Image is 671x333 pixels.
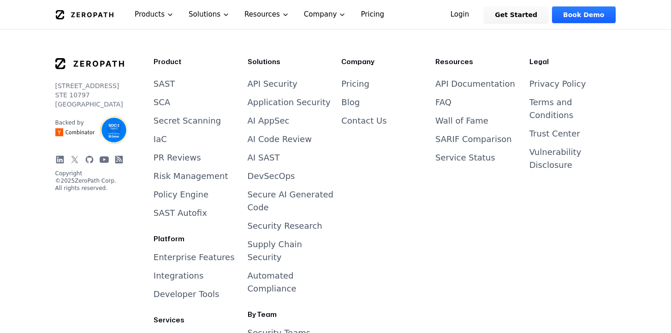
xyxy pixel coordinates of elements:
a: Integrations [154,271,204,280]
img: SOC2 Type II Certified [100,116,128,144]
a: Application Security [248,97,331,107]
h3: Product [154,57,240,66]
h3: Resources [435,57,522,66]
a: Wall of Fame [435,116,488,125]
a: SCA [154,97,170,107]
a: Pricing [341,79,369,89]
a: SAST Autofix [154,208,207,218]
a: AI SAST [248,153,280,162]
a: FAQ [435,97,451,107]
h3: By Team [248,310,334,319]
a: Book Demo [552,6,615,23]
a: Privacy Policy [529,79,586,89]
a: Developer Tools [154,289,220,299]
a: Blog RSS Feed [114,155,124,164]
a: API Security [248,79,297,89]
a: Get Started [484,6,548,23]
a: Vulnerability Disclosure [529,147,582,170]
a: IaC [154,134,167,144]
a: Secure AI Generated Code [248,190,333,212]
h3: Solutions [248,57,334,66]
a: API Documentation [435,79,515,89]
a: Login [439,6,481,23]
a: AI AppSec [248,116,290,125]
a: PR Reviews [154,153,201,162]
p: Copyright © 2025 ZeroPath Corp. All rights reserved. [55,170,124,192]
h3: Legal [529,57,616,66]
a: SAST [154,79,175,89]
a: Risk Management [154,171,228,181]
a: Trust Center [529,129,580,138]
a: Blog [341,97,360,107]
a: SARIF Comparison [435,134,512,144]
a: DevSecOps [248,171,295,181]
p: [STREET_ADDRESS] STE 10797 [GEOGRAPHIC_DATA] [55,81,124,109]
a: Enterprise Features [154,252,235,262]
a: Supply Chain Security [248,239,302,262]
h3: Services [154,315,240,325]
a: Contact Us [341,116,386,125]
a: AI Code Review [248,134,312,144]
a: Policy Engine [154,190,208,199]
a: Terms and Conditions [529,97,573,120]
h3: Platform [154,234,240,244]
a: Automated Compliance [248,271,297,293]
a: Security Research [248,221,322,231]
p: Backed by [55,119,95,126]
a: Secret Scanning [154,116,221,125]
a: Service Status [435,153,495,162]
h3: Company [341,57,428,66]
